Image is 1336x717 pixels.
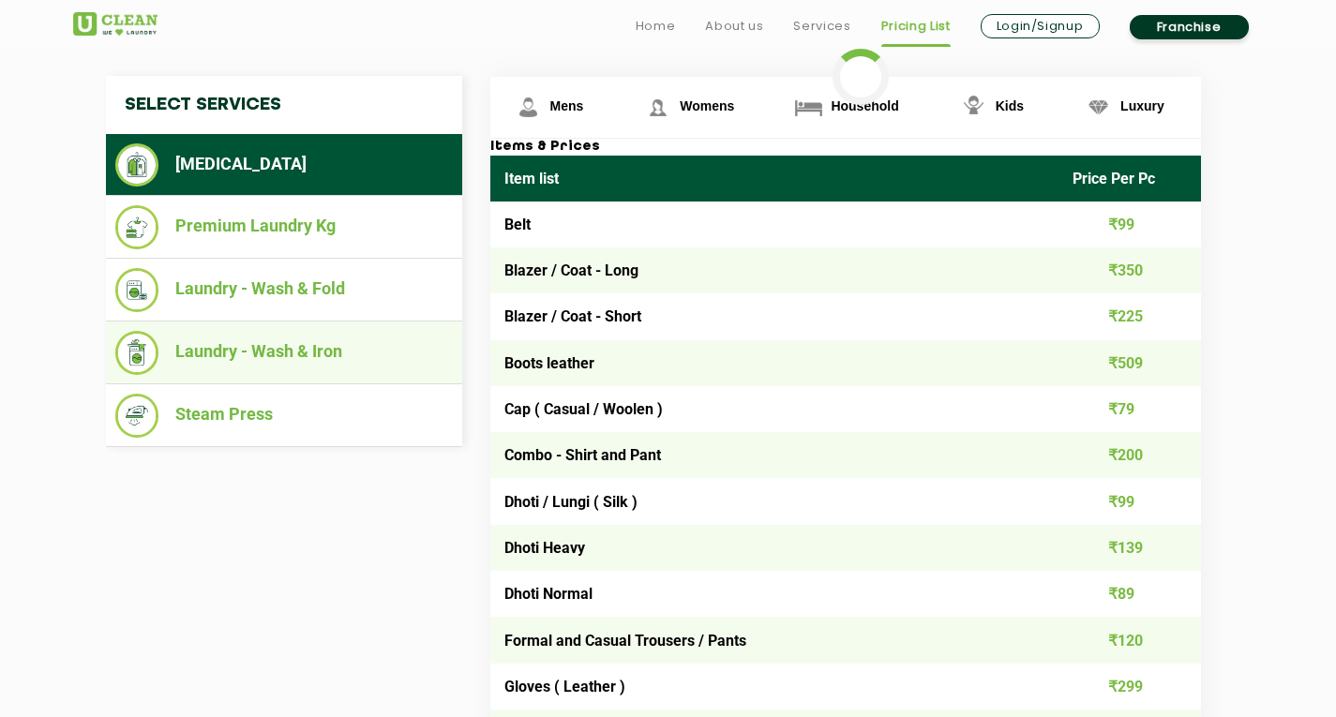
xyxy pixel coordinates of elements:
[1058,664,1201,710] td: ₹299
[490,478,1059,524] td: Dhoti / Lungi ( Silk )
[490,525,1059,571] td: Dhoti Heavy
[1058,247,1201,293] td: ₹350
[115,268,159,312] img: Laundry - Wash & Fold
[115,331,453,375] li: Laundry - Wash & Iron
[550,98,584,113] span: Mens
[115,143,159,187] img: Dry Cleaning
[1130,15,1249,39] a: Franchise
[636,15,676,37] a: Home
[680,98,734,113] span: Womens
[1120,98,1164,113] span: Luxury
[490,247,1059,293] td: Blazer / Coat - Long
[115,394,453,438] li: Steam Press
[792,91,825,124] img: Household
[1058,432,1201,478] td: ₹200
[641,91,674,124] img: Womens
[490,571,1059,617] td: Dhoti Normal
[490,156,1059,202] th: Item list
[106,76,462,134] h4: Select Services
[115,143,453,187] li: [MEDICAL_DATA]
[1058,617,1201,663] td: ₹120
[1058,340,1201,386] td: ₹509
[981,14,1100,38] a: Login/Signup
[115,205,453,249] li: Premium Laundry Kg
[1058,525,1201,571] td: ₹139
[512,91,545,124] img: Mens
[490,202,1059,247] td: Belt
[115,331,159,375] img: Laundry - Wash & Iron
[1058,156,1201,202] th: Price Per Pc
[115,394,159,438] img: Steam Press
[1058,571,1201,617] td: ₹89
[73,12,158,36] img: UClean Laundry and Dry Cleaning
[1058,293,1201,339] td: ₹225
[957,91,990,124] img: Kids
[490,664,1059,710] td: Gloves ( Leather )
[996,98,1024,113] span: Kids
[881,15,951,37] a: Pricing List
[490,386,1059,432] td: Cap ( Casual / Woolen )
[490,293,1059,339] td: Blazer / Coat - Short
[1058,202,1201,247] td: ₹99
[1058,386,1201,432] td: ₹79
[490,432,1059,478] td: Combo - Shirt and Pant
[1082,91,1115,124] img: Luxury
[490,340,1059,386] td: Boots leather
[705,15,763,37] a: About us
[490,139,1201,156] h3: Items & Prices
[115,205,159,249] img: Premium Laundry Kg
[831,98,898,113] span: Household
[490,617,1059,663] td: Formal and Casual Trousers / Pants
[115,268,453,312] li: Laundry - Wash & Fold
[793,15,850,37] a: Services
[1058,478,1201,524] td: ₹99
